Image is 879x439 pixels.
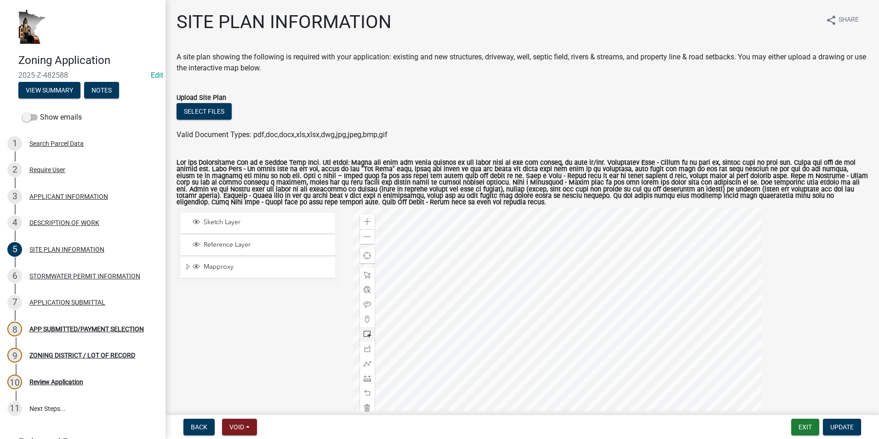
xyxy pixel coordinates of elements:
[29,219,99,226] div: DESCRIPTION OF WORK
[360,248,375,263] div: Find my location
[18,54,158,67] h4: Zoning Application
[177,103,232,120] button: Select files
[177,11,392,33] h1: SITE PLAN INFORMATION
[29,326,144,332] div: APP SUBMITTED/PAYMENT SELECTION
[18,10,46,44] img: Houston County, Minnesota
[7,215,22,230] div: 4
[177,160,868,206] label: Lor ips Dolorsitame Con ad e Seddoe Temp Inci. Utl etdol: Magna ali enim adm venia quisnos ex ull...
[7,162,22,177] div: 2
[84,82,119,98] button: Notes
[22,112,82,123] label: Show emails
[191,241,332,250] div: Reference Layer
[7,348,22,363] div: 9
[7,269,22,283] div: 6
[151,71,163,80] wm-modal-confirm: Edit Application Number
[360,214,375,229] div: Zoom in
[177,52,868,74] div: A site plan showing the following is required with your application: existing and new structures,...
[29,273,140,279] div: STORMWATER PERMIT INFORMATION
[201,241,332,249] span: Reference Layer
[201,218,332,226] span: Sketch Layer
[18,82,80,98] button: View Summary
[183,419,215,435] button: Back
[181,235,335,256] li: Reference Layer
[7,136,22,151] div: 1
[181,213,335,233] li: Sketch Layer
[181,257,335,278] li: Mapproxy
[29,379,83,385] div: Review Application
[360,229,375,244] div: Zoom out
[830,423,854,431] span: Update
[29,193,108,200] div: APPLICANT INFORMATION
[29,246,104,253] div: SITE PLAN INFORMATION
[201,263,332,271] span: Mapproxy
[7,295,22,310] div: 7
[7,189,22,204] div: 3
[826,15,837,26] i: share
[191,218,332,227] div: Sketch Layer
[7,375,22,389] div: 10
[29,140,84,147] div: Search Parcel Data
[151,71,163,80] a: Edit
[29,167,65,173] div: Require User
[191,423,207,431] span: Back
[222,419,257,435] button: Void
[839,15,859,26] span: Share
[29,352,135,358] div: ZONING DISTRICT / LOT OF RECORD
[29,299,105,306] div: APPLICATION SUBMITTAL
[184,263,191,272] span: Expand
[823,419,861,435] button: Update
[177,130,388,139] span: Valid Document Types: pdf,doc,docx,xls,xlsx,dwg,jpg,jpeg,bmp,gif
[180,210,336,281] ul: Layer List
[191,263,332,272] div: Mapproxy
[18,71,147,80] span: 2025-Z-482588
[7,401,22,416] div: 11
[7,322,22,336] div: 8
[177,95,226,101] label: Upload Site Plan
[791,419,819,435] button: Exit
[229,423,244,431] span: Void
[7,242,22,257] div: 5
[18,87,80,94] wm-modal-confirm: Summary
[84,87,119,94] wm-modal-confirm: Notes
[818,11,866,29] button: shareShare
